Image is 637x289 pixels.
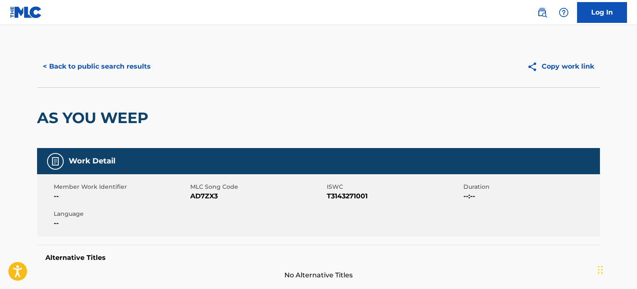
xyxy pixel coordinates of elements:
[54,191,188,201] span: --
[527,62,542,72] img: Copy work link
[54,218,188,228] span: --
[50,156,60,166] img: Work Detail
[537,7,547,17] img: search
[37,109,152,127] h2: AS YOU WEEP
[521,56,600,77] button: Copy work link
[37,270,600,280] span: No Alternative Titles
[45,254,592,262] h5: Alternative Titles
[595,249,637,289] iframe: Chat Widget
[69,156,115,166] h5: Work Detail
[190,183,325,191] span: MLC Song Code
[577,2,627,23] a: Log In
[555,4,572,21] div: Help
[327,183,461,191] span: ISWC
[10,6,42,18] img: MLC Logo
[534,4,550,21] a: Public Search
[463,191,598,201] span: --:--
[327,191,461,201] span: T3143271001
[559,7,569,17] img: help
[598,257,603,282] div: Drag
[54,210,188,218] span: Language
[463,183,598,191] span: Duration
[190,191,325,201] span: AD7ZX3
[37,56,157,77] button: < Back to public search results
[54,183,188,191] span: Member Work Identifier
